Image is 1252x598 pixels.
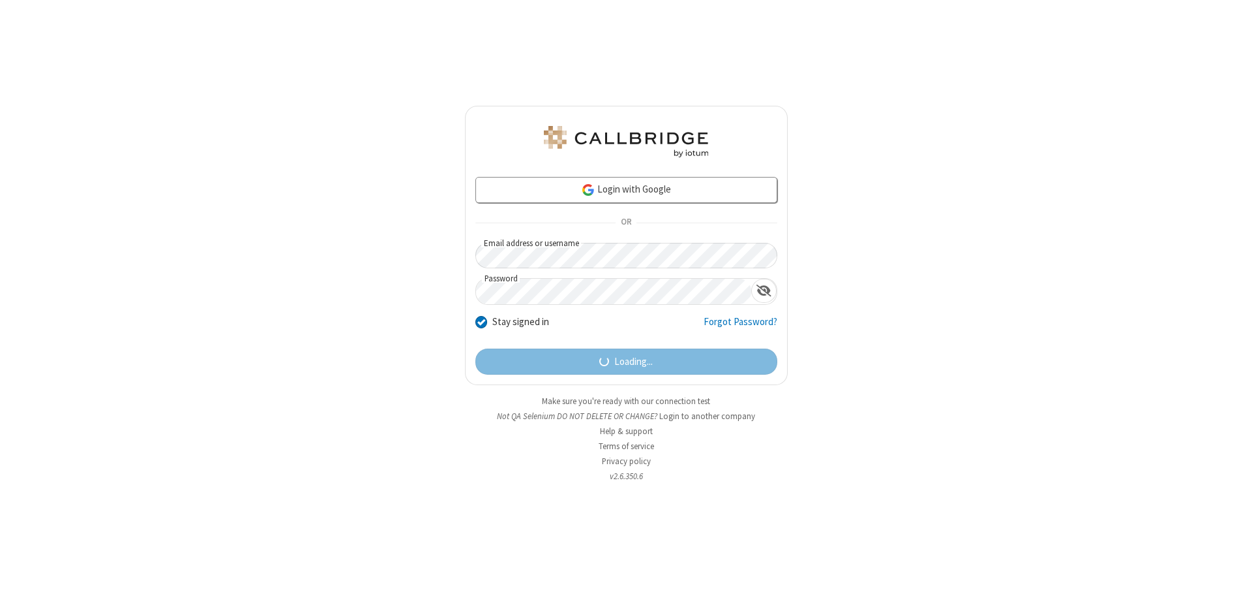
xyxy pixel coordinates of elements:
a: Login with Google [475,177,777,203]
span: OR [616,214,636,232]
iframe: Chat [1219,564,1242,589]
div: Show password [751,279,777,303]
li: Not QA Selenium DO NOT DELETE OR CHANGE? [465,410,788,422]
button: Loading... [475,349,777,375]
label: Stay signed in [492,315,549,330]
a: Help & support [600,426,653,437]
input: Password [476,279,751,304]
button: Login to another company [659,410,755,422]
a: Make sure you're ready with our connection test [542,396,710,407]
img: QA Selenium DO NOT DELETE OR CHANGE [541,126,711,157]
img: google-icon.png [581,183,595,197]
input: Email address or username [475,243,777,268]
span: Loading... [614,354,653,370]
a: Terms of service [599,441,654,452]
a: Forgot Password? [704,315,777,339]
li: v2.6.350.6 [465,470,788,482]
a: Privacy policy [602,456,651,467]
